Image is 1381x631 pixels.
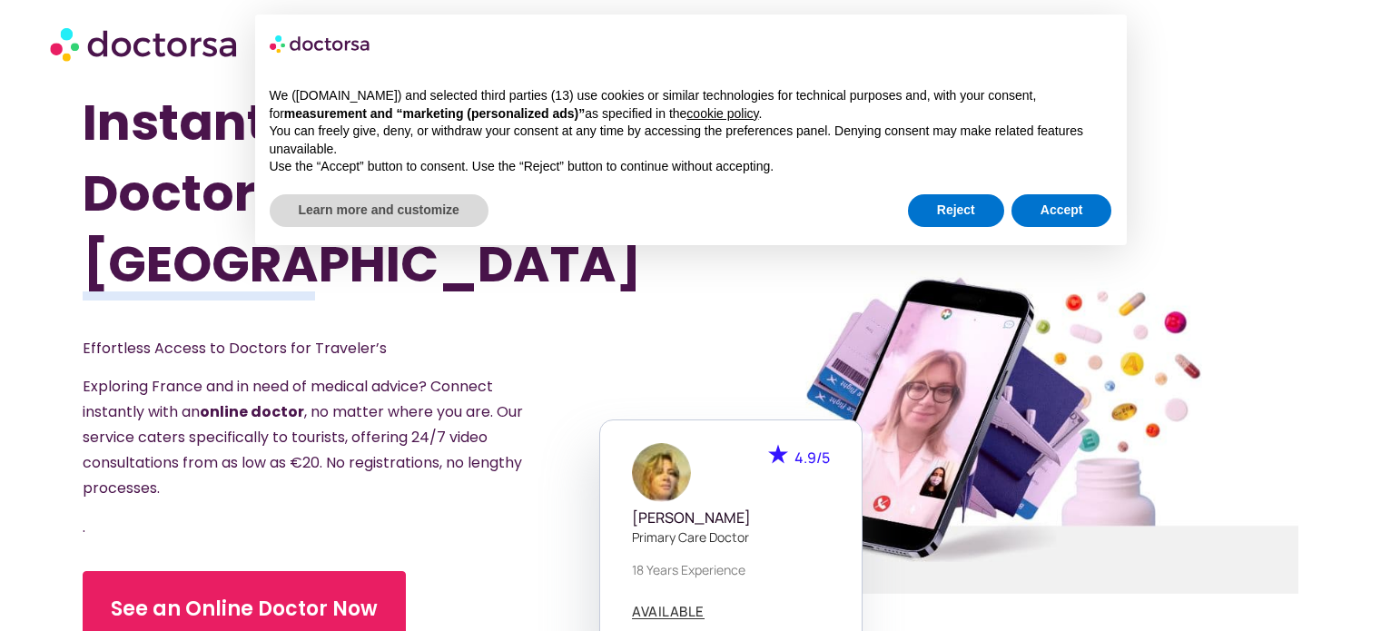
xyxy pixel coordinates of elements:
[632,605,705,618] span: AVAILABLE
[270,87,1112,123] p: We ([DOMAIN_NAME]) and selected third parties (13) use cookies or similar technologies for techni...
[686,106,758,121] a: cookie policy
[632,560,830,579] p: 18 years experience
[632,605,705,619] a: AVAILABLE
[794,448,830,468] span: 4.9/5
[270,29,371,58] img: logo
[83,87,599,300] h1: Instant Online Doctors in [GEOGRAPHIC_DATA]
[270,194,488,227] button: Learn more and customize
[83,515,556,540] p: .
[908,194,1004,227] button: Reject
[200,401,304,422] strong: online doctor
[632,527,830,547] p: Primary care doctor
[270,158,1112,176] p: Use the “Accept” button to consent. Use the “Reject” button to continue without accepting.
[1011,194,1112,227] button: Accept
[632,509,830,527] h5: [PERSON_NAME]
[270,123,1112,158] p: You can freely give, deny, or withdraw your consent at any time by accessing the preferences pane...
[83,338,387,359] span: Effortless Access to Doctors for Traveler’s
[111,595,378,624] span: See an Online Doctor Now
[284,106,585,121] strong: measurement and “marketing (personalized ads)”
[83,376,523,498] span: Exploring France and in need of medical advice? Connect instantly with an , no matter where you a...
